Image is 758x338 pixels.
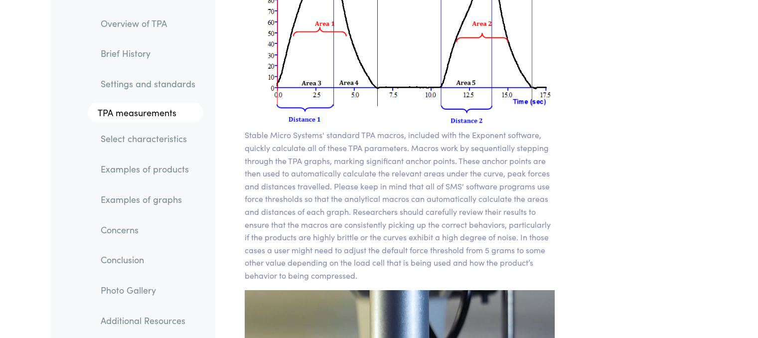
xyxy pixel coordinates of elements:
[88,103,203,123] a: TPA measurements
[93,279,203,302] a: Photo Gallery
[93,128,203,151] a: Select characteristics
[245,129,555,282] p: Stable Micro Systems' standard TPA macros, included with the Exponent software, quickly calculate...
[93,188,203,211] a: Examples of graphs
[93,158,203,181] a: Examples of products
[93,72,203,95] a: Settings and standards
[93,249,203,272] a: Conclusion
[93,42,203,65] a: Brief History
[93,218,203,241] a: Concerns
[93,12,203,35] a: Overview of TPA
[93,309,203,332] a: Additional Resources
